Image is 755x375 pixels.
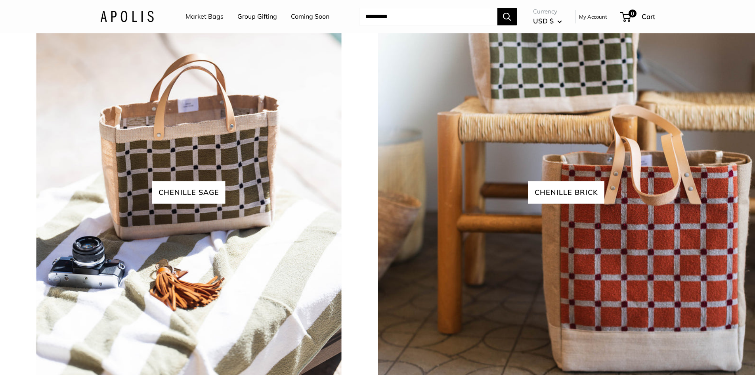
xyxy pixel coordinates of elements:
a: My Account [579,12,607,21]
span: 0 [628,10,636,17]
span: chenille brick [528,181,604,204]
a: Coming Soon [291,11,329,23]
span: USD $ [533,17,554,25]
a: Group Gifting [237,11,277,23]
button: Search [497,8,517,25]
span: Cart [642,12,655,21]
a: 0 Cart [621,10,655,23]
img: Apolis [100,11,154,22]
span: Chenille sage [152,181,226,204]
a: Market Bags [185,11,224,23]
span: Currency [533,6,562,17]
button: USD $ [533,15,562,27]
input: Search... [359,8,497,25]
